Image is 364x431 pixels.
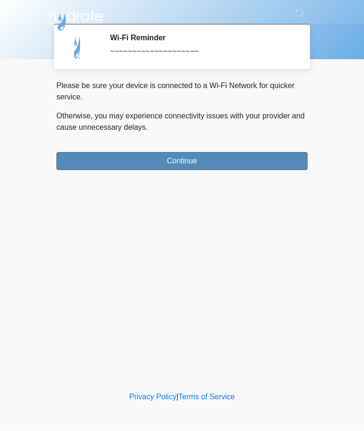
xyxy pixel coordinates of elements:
span: . [146,123,148,131]
a: | [176,393,178,401]
img: Agent Avatar [64,33,92,62]
a: Privacy Policy [129,393,177,401]
img: Hydrate IV Bar - Arcadia Logo [47,7,105,31]
a: Terms of Service [178,393,235,401]
div: ~~~~~~~~~~~~~~~~~~~~ [110,46,293,57]
p: Please be sure your device is connected to a Wi-Fi Network for quicker service. [56,80,308,103]
p: Otherwise, you may experience connectivity issues with your provider and cause unnecessary delays [56,110,308,133]
button: Continue [56,152,308,170]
